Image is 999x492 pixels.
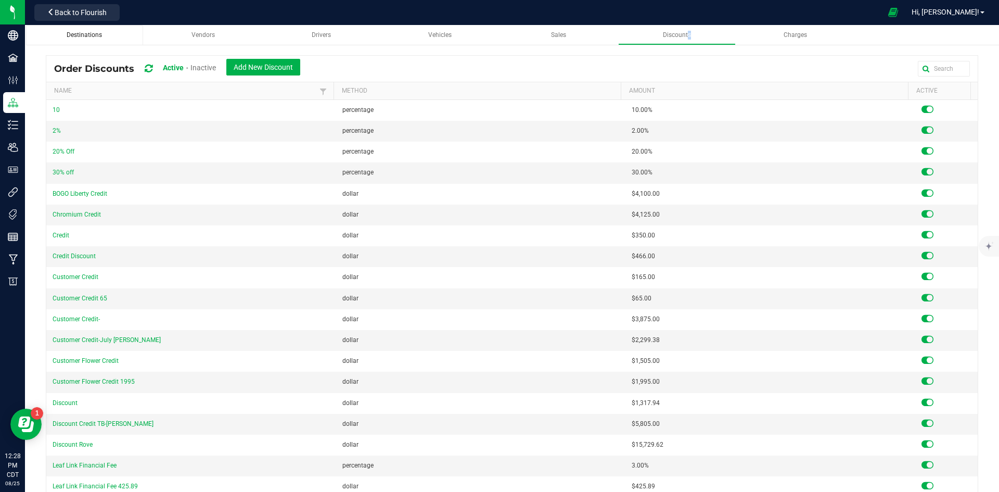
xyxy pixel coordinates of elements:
[342,294,358,304] span: dollar
[8,97,18,108] inline-svg: Distribution
[342,419,358,429] span: dollar
[8,254,18,264] inline-svg: Manufacturing
[551,31,566,39] span: Sales
[53,253,96,260] span: Credit Discount
[8,165,18,175] inline-svg: User Roles
[334,82,621,100] th: Method
[342,461,374,471] span: percentage
[53,295,107,302] span: Customer Credit 65
[342,377,358,387] span: dollar
[342,231,358,241] span: dollar
[53,399,78,407] span: Discount
[10,409,42,440] iframe: Resource center
[632,210,660,220] span: $4,125.00
[8,30,18,41] inline-svg: Company
[312,31,331,39] span: Drivers
[226,59,300,75] button: Add New Discount
[342,356,358,366] span: dollar
[53,357,119,364] span: Customer Flower Credit
[632,314,660,324] span: $3,875.00
[53,420,153,427] span: Discount Credit TB-[PERSON_NAME]
[342,482,358,491] span: dollar
[342,147,374,157] span: percentage
[342,105,374,115] span: percentage
[912,8,979,16] span: Hi, [PERSON_NAME]!
[5,480,20,487] p: 08/25
[784,31,807,39] span: Charges
[53,462,117,469] span: Leaf Link Financial Fee
[632,231,655,241] span: $350.00
[53,190,107,197] span: BOGO Liberty Credit
[163,64,184,72] span: Active
[632,189,660,199] span: $4,100.00
[8,232,18,242] inline-svg: Reports
[54,59,308,78] div: Order Discounts
[67,31,102,39] span: Destinations
[53,211,101,218] span: Chromium Credit
[632,147,652,157] span: 20.00%
[342,168,374,178] span: percentage
[632,377,660,387] span: $1,995.00
[53,169,74,176] span: 30% off
[663,31,691,39] span: Discounts
[342,210,358,220] span: dollar
[8,53,18,63] inline-svg: Facilities
[632,294,651,304] span: $65.00
[342,440,358,450] span: dollar
[55,8,107,17] span: Back to Flourish
[190,64,216,72] span: Inactive
[53,232,69,239] span: Credit
[621,82,908,100] th: Amount
[881,2,905,22] span: Open Ecommerce Menu
[34,4,120,21] button: Back to Flourish
[632,251,655,261] span: $466.00
[632,105,652,115] span: 10.00%
[53,336,161,344] span: Customer Credit-July [PERSON_NAME]
[234,63,293,71] span: Add New Discount
[8,209,18,220] inline-svg: Tags
[632,398,660,408] span: $1,317.94
[632,461,649,471] span: 3.00%
[8,120,18,130] inline-svg: Inventory
[8,75,18,85] inline-svg: Configuration
[632,335,660,345] span: $2,299.38
[53,127,61,134] span: 2%
[632,482,655,491] span: $425.89
[31,407,43,420] iframe: Resource center unread badge
[53,273,98,281] span: Customer Credit
[5,451,20,480] p: 12:28 PM CDT
[632,356,660,366] span: $1,505.00
[908,82,970,100] th: Active
[53,148,74,155] span: 20% Off
[918,61,970,77] input: Search
[53,378,135,385] span: Customer Flower Credit 1995
[342,251,358,261] span: dollar
[191,31,215,39] span: Vendors
[342,126,374,136] span: percentage
[632,272,655,282] span: $165.00
[317,85,329,98] a: Filter
[342,398,358,408] span: dollar
[46,82,334,100] th: Name
[342,335,358,345] span: dollar
[632,440,663,450] span: $15,729.62
[53,316,100,323] span: Customer Credit-
[8,276,18,287] inline-svg: Billing
[342,314,358,324] span: dollar
[53,106,60,113] span: 10
[53,441,93,448] span: Discount Rove
[428,31,452,39] span: Vehicles
[632,126,649,136] span: 2.00%
[632,419,660,429] span: $5,805.00
[8,142,18,153] inline-svg: Users
[632,168,652,178] span: 30.00%
[53,483,138,490] span: Leaf Link Financial Fee 425.89
[342,272,358,282] span: dollar
[342,189,358,199] span: dollar
[8,187,18,197] inline-svg: Integrations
